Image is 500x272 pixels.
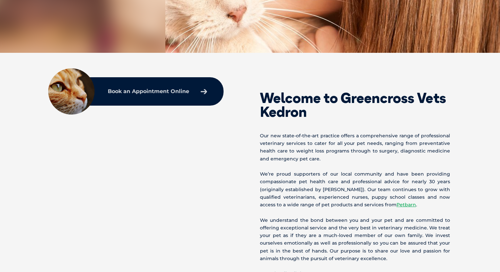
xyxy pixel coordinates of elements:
a: Petbarn [396,202,416,208]
p: We understand the bond between you and your pet and are committed to offering exceptional service... [260,217,450,262]
a: Book an Appointment Online [104,85,210,97]
p: Our new state-of-the-art practice offers a comprehensive range of professional veterinary service... [260,132,450,163]
p: Book an Appointment Online [108,89,189,94]
p: We’re proud supporters of our local community and have been providing compassionate pet health ca... [260,170,450,209]
h2: Welcome to Greencross Vets Kedron [260,91,450,119]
